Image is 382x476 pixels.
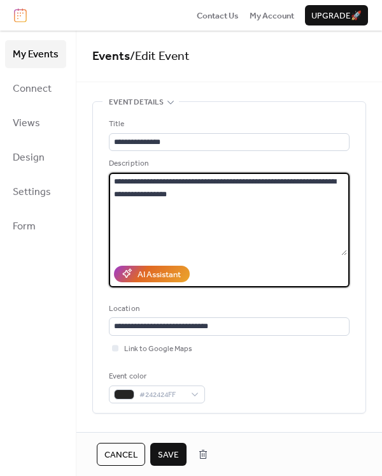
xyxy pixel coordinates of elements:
[5,143,66,171] a: Design
[92,45,130,68] a: Events
[104,449,138,461] span: Cancel
[5,75,66,103] a: Connect
[138,268,181,281] div: AI Assistant
[124,343,192,356] span: Link to Google Maps
[109,370,202,383] div: Event color
[5,178,66,206] a: Settings
[130,45,190,68] span: / Edit Event
[305,5,368,25] button: Upgrade🚀
[114,266,190,282] button: AI Assistant
[13,148,45,168] span: Design
[13,79,52,99] span: Connect
[109,118,347,131] div: Title
[13,217,36,237] span: Form
[13,45,59,65] span: My Events
[109,96,164,109] span: Event details
[150,443,187,466] button: Save
[97,443,145,466] button: Cancel
[5,212,66,240] a: Form
[197,9,239,22] a: Contact Us
[13,182,51,203] span: Settings
[158,449,179,461] span: Save
[311,10,362,22] span: Upgrade 🚀
[5,109,66,137] a: Views
[5,40,66,68] a: My Events
[109,429,163,442] span: Date and time
[14,8,27,22] img: logo
[250,10,294,22] span: My Account
[13,113,40,134] span: Views
[250,9,294,22] a: My Account
[197,10,239,22] span: Contact Us
[139,389,185,401] span: #242424FF
[109,303,347,315] div: Location
[109,157,347,170] div: Description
